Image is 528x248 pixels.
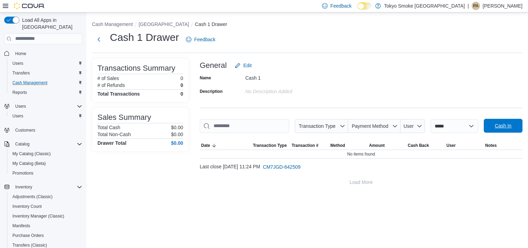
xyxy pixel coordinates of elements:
span: Customers [15,127,35,133]
span: Adjustments (Classic) [10,193,82,201]
a: Customers [12,126,38,134]
span: Home [15,51,26,56]
span: Inventory Manager (Classic) [10,212,82,220]
a: Home [12,50,29,58]
h4: 0 [180,91,183,97]
a: Purchase Orders [10,231,47,240]
button: Notes [484,141,522,150]
a: Feedback [183,33,218,46]
a: Promotions [10,169,36,177]
label: Name [200,75,211,81]
button: Inventory [12,183,35,191]
h6: # of Sales [97,76,119,81]
span: Feedback [194,36,215,43]
span: Inventory Count [12,204,42,209]
span: Reports [10,88,82,97]
h1: Cash 1 Drawer [110,30,179,44]
button: Transfers [7,68,85,78]
img: Cova [14,2,45,9]
span: Adjustments (Classic) [12,194,53,200]
span: Promotions [12,170,34,176]
button: User [400,119,425,133]
button: Adjustments (Classic) [7,192,85,202]
button: Transaction Type [295,119,348,133]
span: Inventory [12,183,82,191]
span: Date [201,143,210,148]
span: User [404,123,414,129]
a: My Catalog (Classic) [10,150,54,158]
a: My Catalog (Beta) [10,159,49,168]
span: Transfers [10,69,82,77]
span: Cash Management [12,80,47,86]
span: My Catalog (Classic) [10,150,82,158]
h4: Drawer Total [97,140,126,146]
button: Load More [200,175,522,189]
span: Manifests [10,222,82,230]
span: Inventory Manager (Classic) [12,213,64,219]
button: Users [7,59,85,68]
button: Inventory [1,182,85,192]
a: Cash Management [10,79,50,87]
div: Phoebe Andreason [472,2,480,10]
a: Inventory Manager (Classic) [10,212,67,220]
button: Customers [1,125,85,135]
span: Reports [12,90,27,95]
span: Feedback [330,2,351,9]
button: Cash In [484,119,522,133]
span: Catalog [15,141,29,147]
h6: Total Cash [97,125,120,130]
span: Manifests [12,223,30,229]
button: Method [329,141,368,150]
span: Transfers (Classic) [12,242,47,248]
button: Cash Management [7,78,85,88]
button: Reports [7,88,85,97]
button: Promotions [7,168,85,178]
span: Home [12,49,82,58]
span: Cash Back [408,143,429,148]
p: | [468,2,469,10]
button: My Catalog (Beta) [7,159,85,168]
span: Users [12,113,23,119]
button: Payment Method [348,119,400,133]
span: Inventory Count [10,202,82,211]
div: No Description added [245,86,338,94]
label: Description [200,89,223,94]
span: Cash Management [10,79,82,87]
nav: An example of EuiBreadcrumbs [92,21,522,29]
span: Users [15,104,26,109]
span: PA [473,2,478,10]
button: CM7JGD-642509 [260,160,303,174]
h6: # of Refunds [97,82,125,88]
span: Catalog [12,140,82,148]
button: Catalog [12,140,32,148]
button: Next [92,33,106,46]
button: Purchase Orders [7,231,85,240]
span: My Catalog (Classic) [12,151,51,157]
span: Users [10,112,82,120]
span: Transaction Type [253,143,287,148]
span: Promotions [10,169,82,177]
a: Reports [10,88,30,97]
span: Edit [243,62,252,69]
span: Users [12,61,23,66]
button: Edit [232,59,254,72]
button: Manifests [7,221,85,231]
span: Notes [485,143,497,148]
p: $0.00 [171,132,183,137]
h4: Total Transactions [97,91,140,97]
p: 0 [180,82,183,88]
p: 0 [180,76,183,81]
input: Dark Mode [357,2,372,10]
input: This is a search bar. As you type, the results lower in the page will automatically filter. [200,119,289,133]
button: Amount [368,141,406,150]
button: Cash Back [406,141,445,150]
button: Cash 1 Drawer [195,21,227,27]
span: Customers [12,126,82,134]
span: CM7JGD-642509 [263,163,301,170]
span: User [446,143,456,148]
button: [GEOGRAPHIC_DATA] [139,21,189,27]
span: Cash In [495,122,511,129]
span: Users [10,59,82,68]
div: Last close [DATE] 11:24 PM [200,160,522,174]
